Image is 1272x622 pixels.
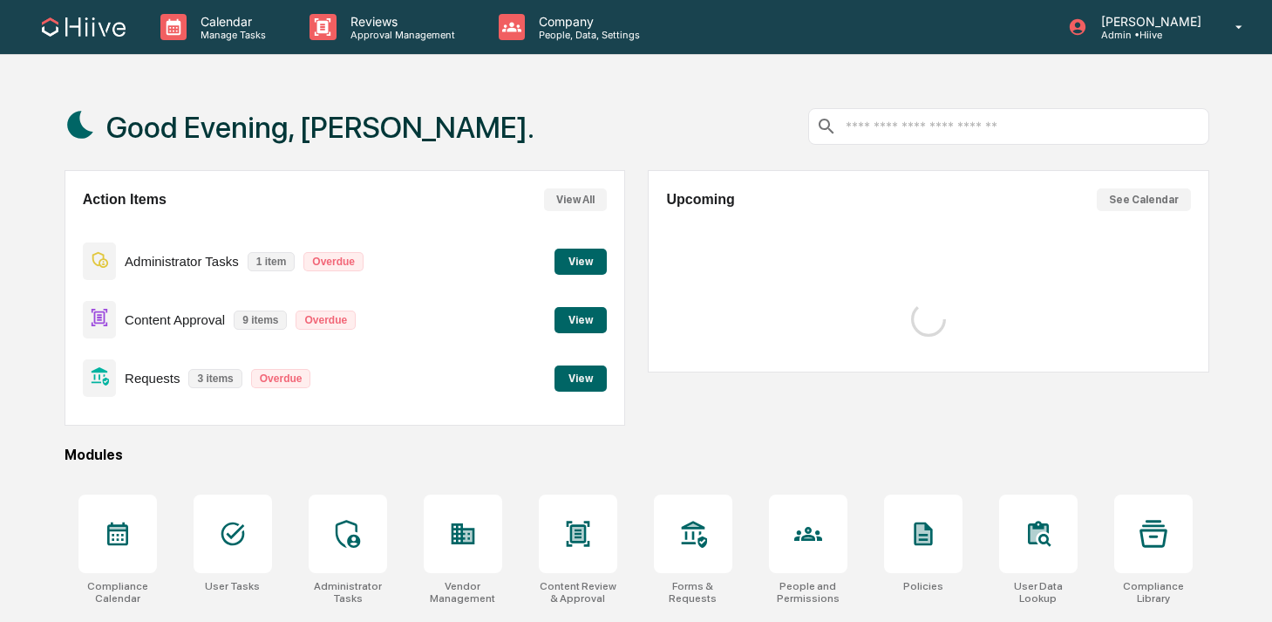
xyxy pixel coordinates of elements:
p: Admin • Hiive [1087,29,1210,41]
p: Company [525,14,649,29]
a: View [554,311,607,327]
p: Approval Management [337,29,464,41]
p: 3 items [188,369,241,388]
p: 1 item [248,252,296,271]
p: [PERSON_NAME] [1087,14,1210,29]
p: People, Data, Settings [525,29,649,41]
button: View [554,307,607,333]
p: 9 items [234,311,287,330]
h1: Good Evening, [PERSON_NAME]. [106,110,534,145]
p: Reviews [337,14,464,29]
div: Compliance Library [1114,580,1193,605]
p: Requests [125,371,180,386]
div: Vendor Management [424,580,502,605]
p: Overdue [296,311,356,330]
p: Calendar [187,14,275,29]
a: View [554,252,607,269]
p: Content Approval [125,312,225,327]
img: logo [42,17,126,37]
div: Policies [903,580,943,592]
p: Administrator Tasks [125,254,239,269]
p: Manage Tasks [187,29,275,41]
button: See Calendar [1097,188,1191,211]
button: View All [544,188,607,211]
div: User Data Lookup [999,580,1078,605]
p: Overdue [251,369,311,388]
div: Compliance Calendar [78,580,157,605]
div: User Tasks [205,580,260,592]
div: Forms & Requests [654,580,732,605]
a: View [554,369,607,386]
div: Administrator Tasks [309,580,387,605]
div: Content Review & Approval [539,580,617,605]
h2: Upcoming [666,192,734,208]
button: View [554,366,607,392]
h2: Action Items [83,192,167,208]
div: People and Permissions [769,580,847,605]
button: View [554,249,607,275]
p: Overdue [303,252,364,271]
div: Modules [65,447,1209,463]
